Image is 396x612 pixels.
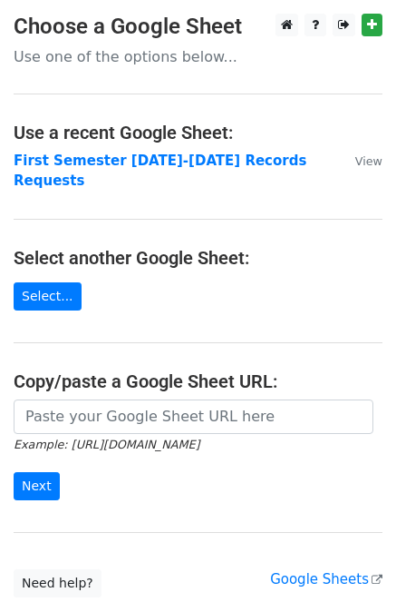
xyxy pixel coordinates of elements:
[14,122,382,143] h4: Use a recent Google Sheet:
[355,154,382,168] small: View
[14,569,101,597] a: Need help?
[14,370,382,392] h4: Copy/paste a Google Sheet URL:
[14,153,306,190] a: First Semester [DATE]-[DATE] Records Requests
[14,14,382,40] h3: Choose a Google Sheet
[14,247,382,269] h4: Select another Google Sheet:
[14,472,60,500] input: Next
[14,438,199,451] small: Example: [URL][DOMAIN_NAME]
[270,571,382,587] a: Google Sheets
[14,400,373,434] input: Paste your Google Sheet URL here
[337,153,382,169] a: View
[14,47,382,66] p: Use one of the options below...
[14,282,82,311] a: Select...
